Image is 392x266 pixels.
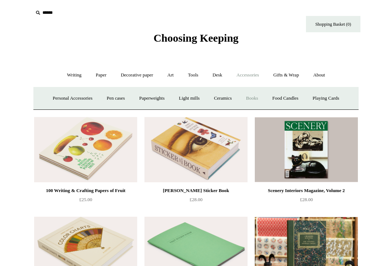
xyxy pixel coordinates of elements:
[255,186,358,216] a: Scenery Interiors Magazine, Volume 2 £28.00
[267,66,306,85] a: Gifts & Wrap
[79,197,92,202] span: £25.00
[34,117,137,182] a: 100 Writing & Crafting Papers of Fruit 100 Writing & Crafting Papers of Fruit
[266,89,305,108] a: Food Candles
[255,117,358,182] img: Scenery Interiors Magazine, Volume 2
[34,186,137,216] a: 100 Writing & Crafting Papers of Fruit £25.00
[36,186,135,195] div: 100 Writing & Crafting Papers of Fruit
[154,32,238,44] span: Choosing Keeping
[230,66,266,85] a: Accessories
[207,89,238,108] a: Ceramics
[307,66,332,85] a: About
[144,117,248,182] img: John Derian Sticker Book
[306,89,346,108] a: Playing Cards
[89,66,113,85] a: Paper
[100,89,131,108] a: Pen cases
[61,66,88,85] a: Writing
[300,197,313,202] span: £28.00
[114,66,160,85] a: Decorative paper
[172,89,206,108] a: Light mills
[257,186,356,195] div: Scenery Interiors Magazine, Volume 2
[189,197,203,202] span: £28.00
[181,66,205,85] a: Tools
[144,117,248,182] a: John Derian Sticker Book John Derian Sticker Book
[306,16,360,32] a: Shopping Basket (0)
[132,89,171,108] a: Paperweights
[46,89,99,108] a: Personal Accessories
[34,117,137,182] img: 100 Writing & Crafting Papers of Fruit
[146,186,246,195] div: [PERSON_NAME] Sticker Book
[206,66,229,85] a: Desk
[144,186,248,216] a: [PERSON_NAME] Sticker Book £28.00
[154,38,238,43] a: Choosing Keeping
[240,89,265,108] a: Books
[161,66,180,85] a: Art
[255,117,358,182] a: Scenery Interiors Magazine, Volume 2 Scenery Interiors Magazine, Volume 2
